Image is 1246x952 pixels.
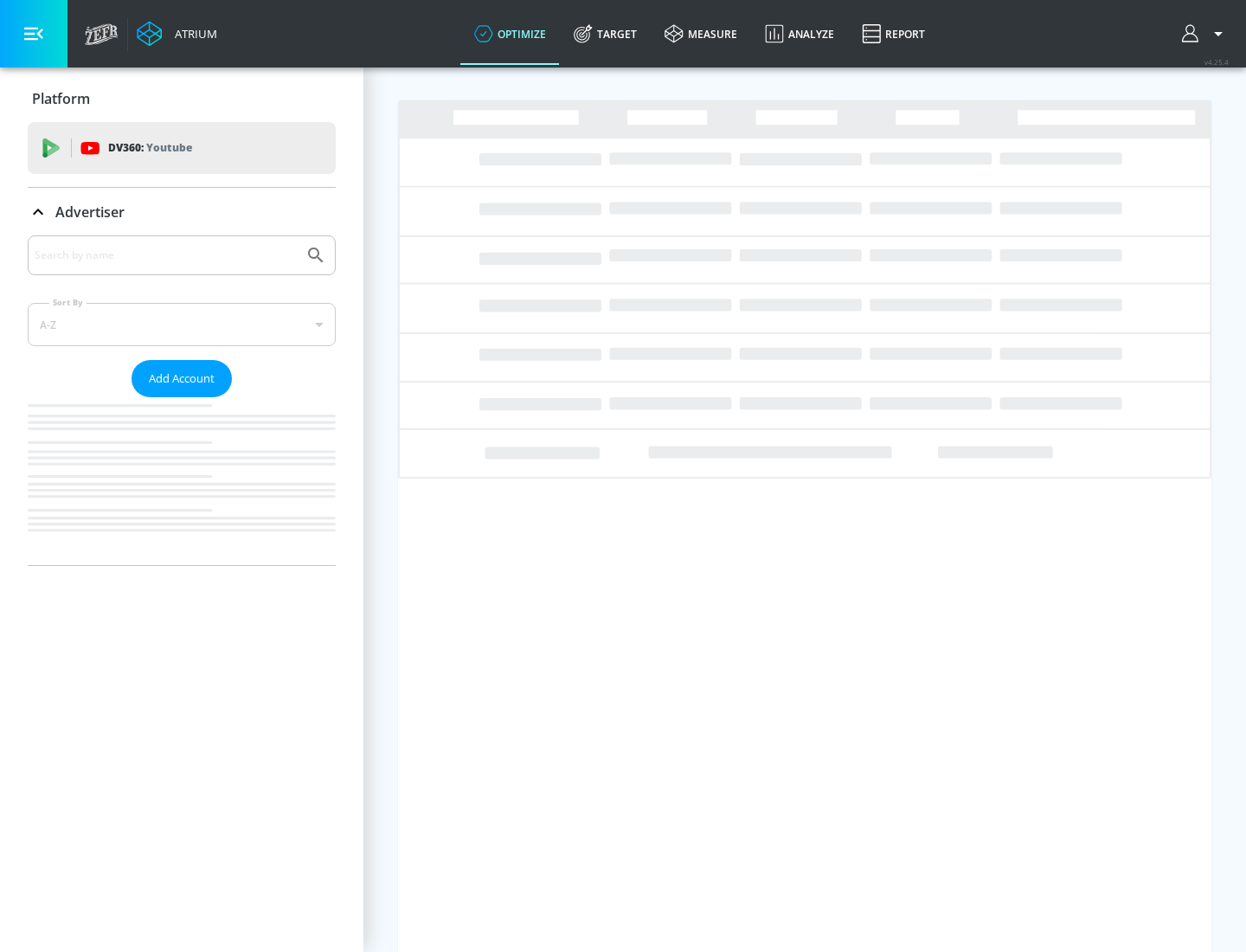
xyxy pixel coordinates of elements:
span: v 4.25.4 [1204,57,1229,67]
div: Platform [28,74,336,123]
p: Advertiser [55,203,125,222]
nav: list of Advertiser [28,397,336,565]
input: Search by name [35,244,297,267]
button: Add Account [132,360,232,397]
div: DV360: Youtube [28,122,336,174]
div: Advertiser [28,235,336,565]
span: Add Account [149,369,215,389]
p: Platform [32,89,90,108]
label: Sort By [49,297,87,308]
a: measure [651,3,751,65]
a: Report [848,3,939,65]
a: Atrium [137,21,217,47]
div: Advertiser [28,188,336,236]
a: Target [560,3,651,65]
a: optimize [460,3,560,65]
div: A-Z [28,303,336,346]
div: Atrium [168,26,217,42]
a: Analyze [751,3,848,65]
p: DV360: [108,138,192,158]
p: Youtube [146,138,192,157]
